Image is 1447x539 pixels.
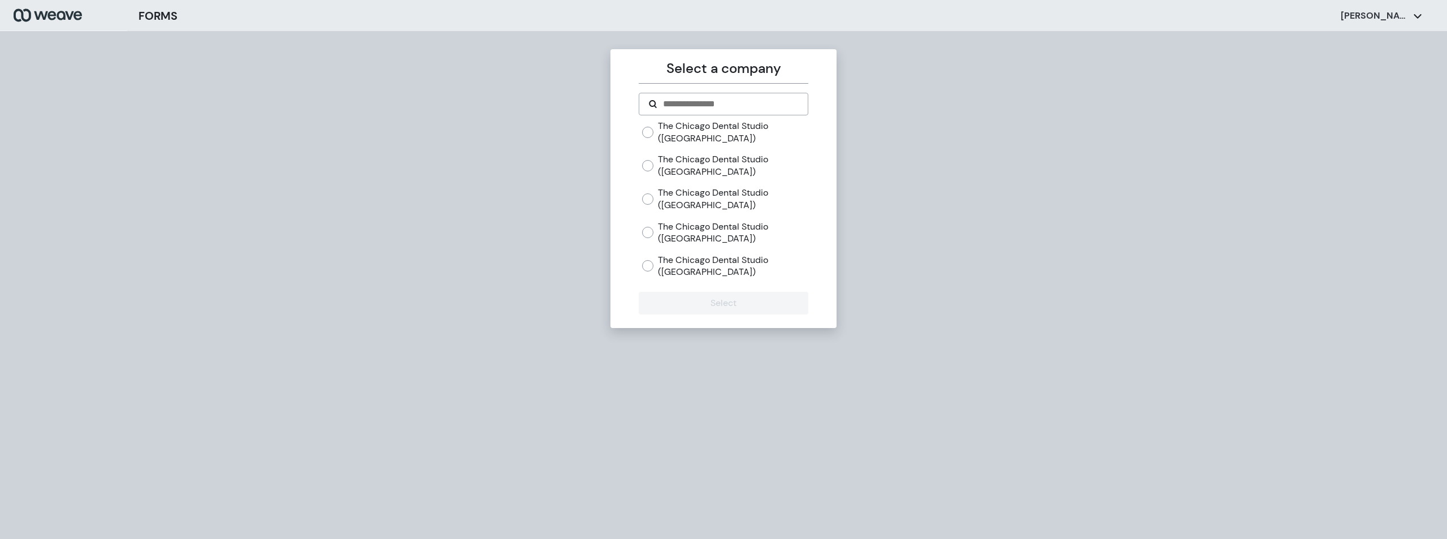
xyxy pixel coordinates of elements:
[658,221,808,245] label: The Chicago Dental Studio ([GEOGRAPHIC_DATA])
[658,120,808,144] label: The Chicago Dental Studio ([GEOGRAPHIC_DATA])
[658,254,808,278] label: The Chicago Dental Studio ([GEOGRAPHIC_DATA])
[662,97,798,111] input: Search
[138,7,177,24] h3: FORMS
[639,58,808,79] p: Select a company
[658,153,808,178] label: The Chicago Dental Studio ([GEOGRAPHIC_DATA])
[639,292,808,314] button: Select
[658,187,808,211] label: The Chicago Dental Studio ([GEOGRAPHIC_DATA])
[1341,10,1409,22] p: [PERSON_NAME]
